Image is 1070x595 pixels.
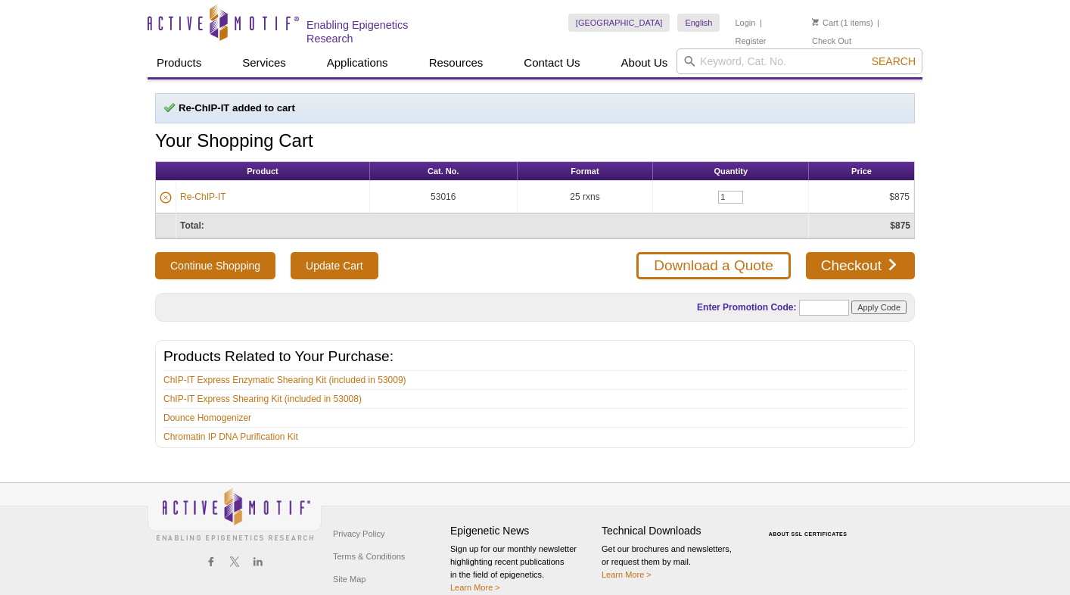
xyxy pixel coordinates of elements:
[329,568,369,590] a: Site Map
[568,14,670,32] a: [GEOGRAPHIC_DATA]
[602,570,652,579] a: Learn More >
[677,14,720,32] a: English
[329,545,409,568] a: Terms & Conditions
[450,583,500,592] a: Learn More >
[612,48,677,77] a: About Us
[602,525,745,537] h4: Technical Downloads
[291,252,378,279] input: Update Cart
[735,36,766,46] a: Register
[753,509,866,543] table: Click to Verify - This site chose Symantec SSL for secure e-commerce and confidential communicati...
[180,220,204,231] strong: Total:
[450,543,594,594] p: Sign up for our monthly newsletter highlighting recent publications in the field of epigenetics.
[155,252,275,279] button: Continue Shopping
[735,17,755,28] a: Login
[163,392,362,406] a: ChIP-IT Express Shearing Kit (included in 53008)
[148,483,322,544] img: Active Motif,
[370,181,518,213] td: 53016
[318,48,397,77] a: Applications
[155,131,915,153] h1: Your Shopping Cart
[851,167,872,176] span: Price
[450,525,594,537] h4: Epigenetic News
[247,167,278,176] span: Product
[515,48,589,77] a: Contact Us
[872,55,916,67] span: Search
[420,48,493,77] a: Resources
[812,18,819,26] img: Your Cart
[769,531,848,537] a: ABOUT SSL CERTIFICATES
[812,36,851,46] a: Check Out
[890,220,910,231] strong: $875
[306,18,457,45] h2: Enabling Epigenetics Research
[851,301,907,314] input: Apply Code
[636,252,790,279] a: Download a Quote
[867,55,920,68] button: Search
[163,373,406,387] a: ChIP-IT Express Enzymatic Shearing Kit (included in 53009)
[602,543,745,581] p: Get our brochures and newsletters, or request them by mail.
[806,252,915,279] a: Checkout
[812,17,838,28] a: Cart
[518,181,654,213] td: 25 rxns
[329,522,388,545] a: Privacy Policy
[677,48,922,74] input: Keyword, Cat. No.
[714,167,748,176] span: Quantity
[760,14,762,32] li: |
[571,167,599,176] span: Format
[163,411,251,425] a: Dounce Homogenizer
[809,181,914,213] td: $875
[695,302,796,313] label: Enter Promotion Code:
[877,14,879,32] li: |
[163,101,907,115] p: Re-ChIP-IT added to cart
[180,190,226,204] a: Re-ChIP-IT
[812,14,873,32] li: (1 items)
[233,48,295,77] a: Services
[163,430,298,444] a: Chromatin IP DNA Purification Kit
[148,48,210,77] a: Products
[163,350,907,363] h2: Products Related to Your Purchase:
[428,167,459,176] span: Cat. No.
